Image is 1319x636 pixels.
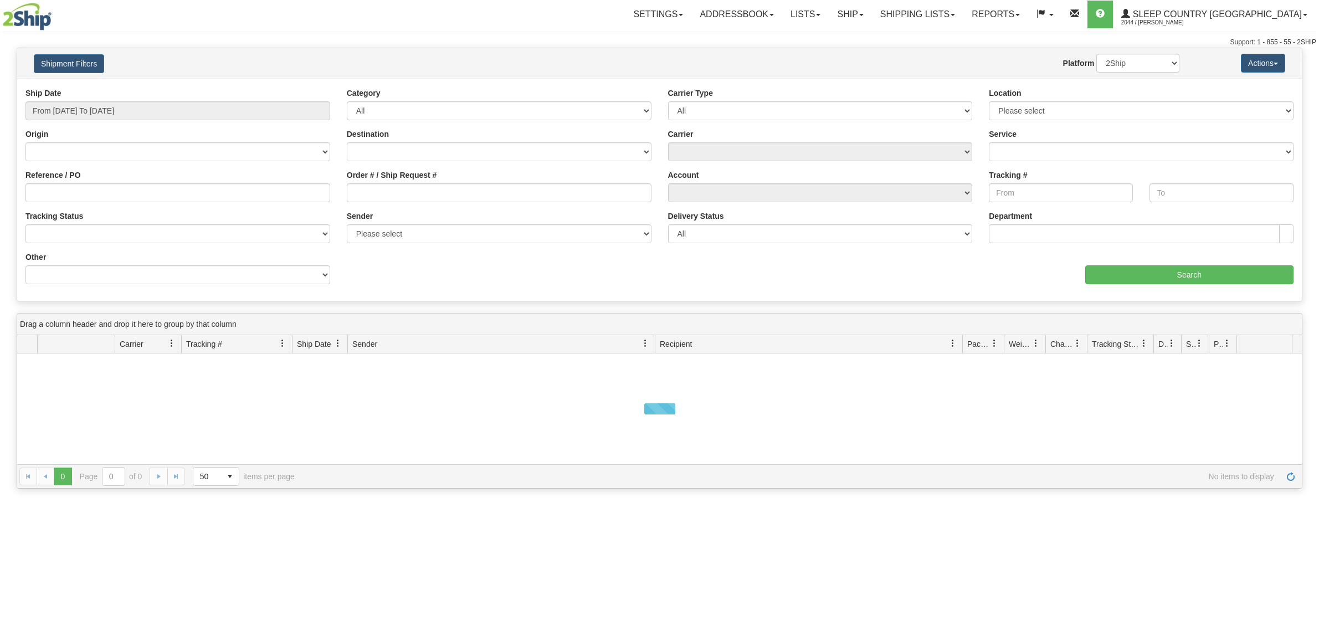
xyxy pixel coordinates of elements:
[193,467,239,486] span: Page sizes drop down
[1092,338,1140,350] span: Tracking Status
[989,88,1021,99] label: Location
[985,334,1004,353] a: Packages filter column settings
[25,252,46,263] label: Other
[943,334,962,353] a: Recipient filter column settings
[989,129,1017,140] label: Service
[80,467,142,486] span: Page of 0
[1214,338,1223,350] span: Pickup Status
[660,338,692,350] span: Recipient
[25,129,48,140] label: Origin
[625,1,691,28] a: Settings
[310,472,1274,481] span: No items to display
[1186,338,1195,350] span: Shipment Issues
[1149,183,1294,202] input: To
[1162,334,1181,353] a: Delivery Status filter column settings
[1063,58,1095,69] label: Platform
[297,338,331,350] span: Ship Date
[1135,334,1153,353] a: Tracking Status filter column settings
[1241,54,1285,73] button: Actions
[120,338,143,350] span: Carrier
[636,334,655,353] a: Sender filter column settings
[162,334,181,353] a: Carrier filter column settings
[1190,334,1209,353] a: Shipment Issues filter column settings
[1294,261,1318,375] iframe: chat widget
[1130,9,1302,19] span: Sleep Country [GEOGRAPHIC_DATA]
[967,338,990,350] span: Packages
[1158,338,1168,350] span: Delivery Status
[1218,334,1236,353] a: Pickup Status filter column settings
[1085,265,1294,284] input: Search
[989,211,1032,222] label: Department
[347,170,437,181] label: Order # / Ship Request #
[25,88,61,99] label: Ship Date
[989,183,1133,202] input: From
[1009,338,1032,350] span: Weight
[1068,334,1087,353] a: Charge filter column settings
[1027,334,1045,353] a: Weight filter column settings
[963,1,1028,28] a: Reports
[1282,468,1300,485] a: Refresh
[3,38,1316,47] div: Support: 1 - 855 - 55 - 2SHIP
[1113,1,1316,28] a: Sleep Country [GEOGRAPHIC_DATA] 2044 / [PERSON_NAME]
[347,88,381,99] label: Category
[273,334,292,353] a: Tracking # filter column settings
[221,468,239,485] span: select
[200,471,214,482] span: 50
[782,1,829,28] a: Lists
[193,467,295,486] span: items per page
[3,3,52,30] img: logo2044.jpg
[54,468,71,485] span: Page 0
[34,54,104,73] button: Shipment Filters
[352,338,377,350] span: Sender
[872,1,963,28] a: Shipping lists
[1050,338,1074,350] span: Charge
[347,211,373,222] label: Sender
[668,129,694,140] label: Carrier
[989,170,1027,181] label: Tracking #
[691,1,782,28] a: Addressbook
[186,338,222,350] span: Tracking #
[25,170,81,181] label: Reference / PO
[329,334,347,353] a: Ship Date filter column settings
[668,211,724,222] label: Delivery Status
[17,314,1302,335] div: grid grouping header
[1121,17,1204,28] span: 2044 / [PERSON_NAME]
[668,88,713,99] label: Carrier Type
[668,170,699,181] label: Account
[347,129,389,140] label: Destination
[25,211,83,222] label: Tracking Status
[829,1,871,28] a: Ship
